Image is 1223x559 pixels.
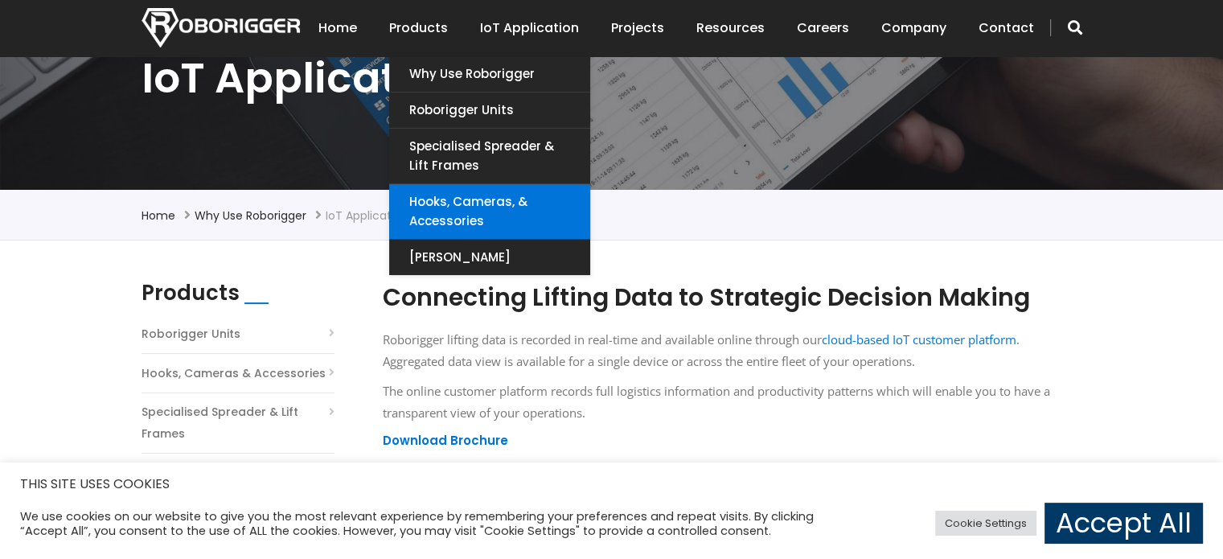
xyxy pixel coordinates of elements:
a: Contact [979,3,1034,53]
a: Cookie Settings [935,511,1036,536]
h5: THIS SITE USES COOKIES [20,474,1203,495]
p: Roborigger lifting data is recorded in real-time and available online through our . Aggregated da... [383,329,1058,372]
a: Accept All [1044,503,1203,544]
a: Roborigger Units [389,92,590,128]
h1: Connecting Lifting Data to Strategic Decision Making [383,281,1058,314]
p: The online customer platform records full logistics information and productivity patterns which w... [383,380,1058,424]
a: Specialised Spreader & Lift Frames [389,129,590,183]
a: [PERSON_NAME] [389,240,590,275]
a: cloud-based IoT customer platform [822,331,1016,347]
a: Company [881,3,946,53]
a: Download Brochure [383,432,508,449]
a: Hooks, Cameras, & Accessories [389,184,590,239]
h1: IoT Application [142,51,1082,105]
img: Nortech [142,8,300,47]
a: Why use Roborigger [389,56,590,92]
a: Products [389,3,448,53]
a: Why use Roborigger [195,208,306,224]
a: Hooks, Cameras & Accessories [142,363,326,384]
div: We use cookies on our website to give you the most relevant experience by remembering your prefer... [20,509,848,538]
a: Careers [797,3,849,53]
a: Projects [611,3,664,53]
a: Resources [696,3,765,53]
li: IoT Application [326,206,408,225]
a: Roborigger Units [142,323,240,345]
a: Home [318,3,357,53]
a: Specialised Spreader & Lift Frames [142,401,334,445]
a: IoT Application [480,3,579,53]
h2: Products [142,281,240,306]
a: Home [142,208,175,224]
